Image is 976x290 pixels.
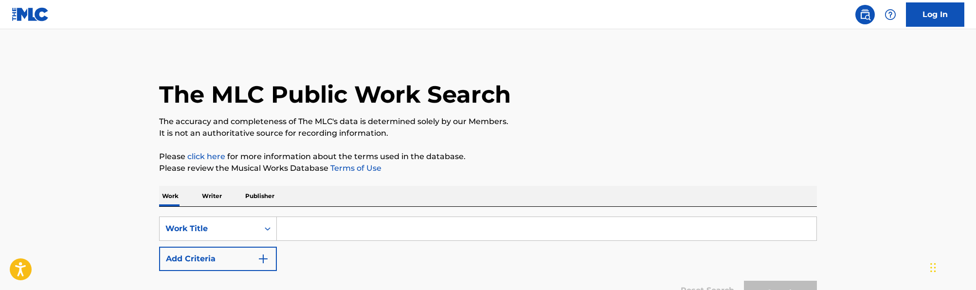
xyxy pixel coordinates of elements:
img: 9d2ae6d4665cec9f34b9.svg [257,253,269,265]
img: MLC Logo [12,7,49,21]
div: Work Title [165,223,253,235]
p: It is not an authoritative source for recording information. [159,127,817,139]
button: Add Criteria [159,247,277,271]
h1: The MLC Public Work Search [159,80,511,109]
p: Please for more information about the terms used in the database. [159,151,817,163]
div: Drag [930,253,936,282]
a: Terms of Use [328,163,381,173]
p: The accuracy and completeness of The MLC's data is determined solely by our Members. [159,116,817,127]
p: Please review the Musical Works Database [159,163,817,174]
p: Publisher [242,186,277,206]
p: Writer [199,186,225,206]
img: help [885,9,896,20]
a: click here [187,152,225,161]
p: Work [159,186,181,206]
img: search [859,9,871,20]
a: Log In [906,2,964,27]
iframe: Chat Widget [927,243,976,290]
div: Help [881,5,900,24]
a: Public Search [855,5,875,24]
